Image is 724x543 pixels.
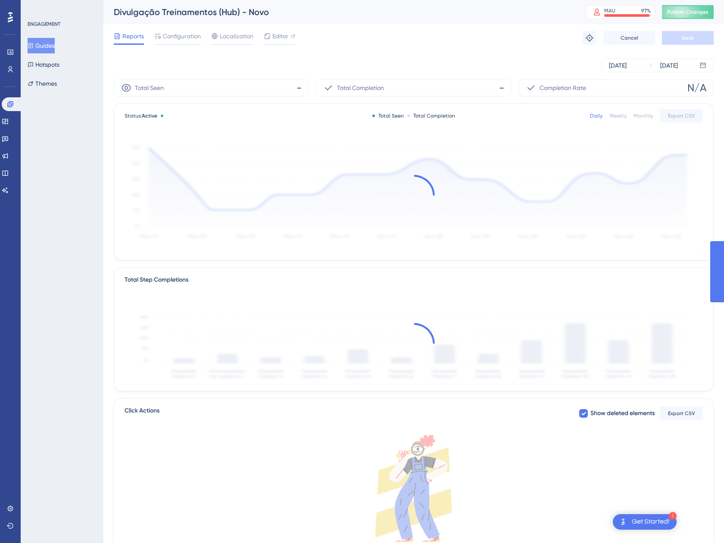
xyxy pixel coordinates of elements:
[618,517,628,527] img: launcher-image-alternative-text
[668,112,695,119] span: Export CSV
[28,76,57,91] button: Themes
[28,57,59,72] button: Hotspots
[28,38,55,53] button: Guides
[272,31,288,41] span: Editor
[125,406,159,421] span: Click Actions
[669,512,677,520] div: 1
[28,21,60,28] div: ENGAGEMENT
[621,34,638,41] span: Cancel
[682,34,694,41] span: Save
[662,31,714,45] button: Save
[688,509,714,535] iframe: UserGuiding AI Assistant Launcher
[667,9,708,16] span: Publish Changes
[540,83,586,93] span: Completion Rate
[220,31,253,41] span: Localization
[660,406,703,420] button: Export CSV
[633,112,653,119] div: Monthly
[609,60,627,71] div: [DATE]
[135,83,164,93] span: Total Seen
[590,408,655,419] span: Show deleted elements
[296,81,302,95] span: -
[603,31,655,45] button: Cancel
[125,275,188,285] div: Total Step Completions
[499,81,504,95] span: -
[122,31,144,41] span: Reports
[590,112,602,119] div: Daily
[163,31,201,41] span: Configuration
[142,113,157,119] span: Active
[407,112,455,119] div: Total Completion
[641,7,651,14] div: 97 %
[668,410,695,417] span: Export CSV
[125,112,157,119] span: Status:
[660,109,703,123] button: Export CSV
[632,517,670,527] div: Get Started!
[337,83,384,93] span: Total Completion
[613,514,677,530] div: Open Get Started! checklist, remaining modules: 1
[662,5,714,19] button: Publish Changes
[114,6,565,18] div: Divulgação Treinamentos (Hub) - Novo
[604,7,615,14] div: MAU
[660,60,678,71] div: [DATE]
[609,112,627,119] div: Weekly
[372,112,404,119] div: Total Seen
[687,81,706,95] span: N/A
